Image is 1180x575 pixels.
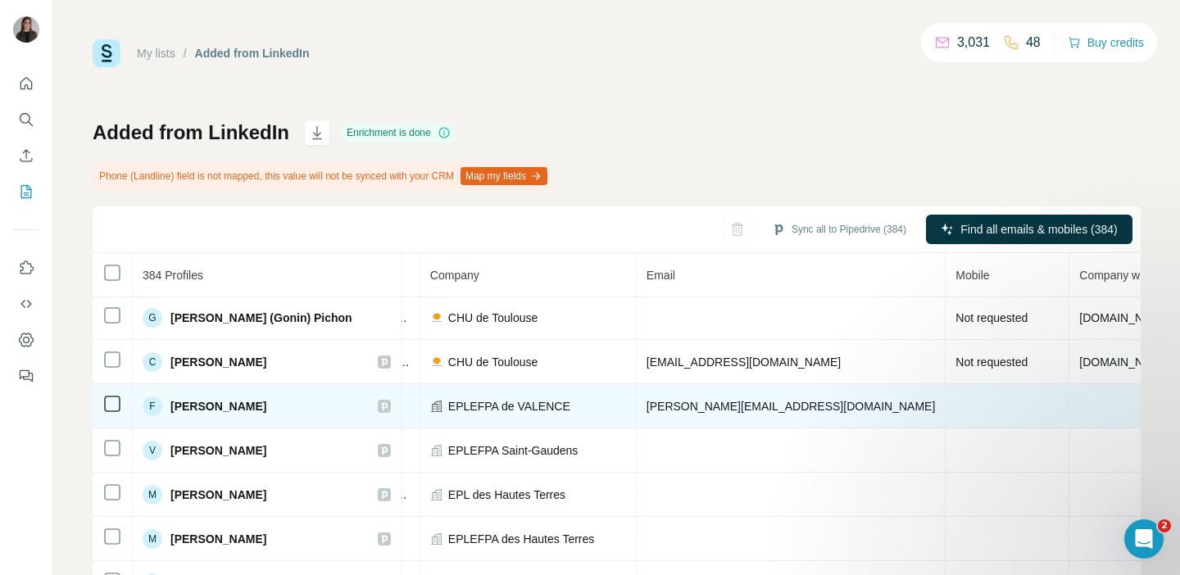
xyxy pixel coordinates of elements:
span: [PERSON_NAME] [170,442,266,459]
span: [PERSON_NAME] [170,487,266,503]
span: [PERSON_NAME][EMAIL_ADDRESS][DOMAIN_NAME] [647,400,935,413]
p: 3,031 [957,33,990,52]
span: EPLEFPA de VALENCE [448,398,570,414]
button: Buy credits [1068,31,1144,54]
span: [PERSON_NAME] [170,398,266,414]
span: Company website [1079,269,1170,282]
span: [EMAIL_ADDRESS][DOMAIN_NAME] [647,355,841,369]
button: Map my fields [461,167,547,185]
span: Not requested [955,311,1028,324]
button: Find all emails & mobiles (384) [926,215,1132,244]
span: EPLEFPA Saint-Gaudens [448,442,579,459]
button: Search [13,105,39,134]
button: Quick start [13,69,39,98]
span: 384 Profiles [143,269,203,282]
button: Use Surfe API [13,289,39,319]
img: company-logo [430,355,443,369]
span: Company [430,269,479,282]
span: Not requested [955,355,1028,369]
button: Dashboard [13,325,39,355]
img: company-logo [430,311,443,324]
span: [PERSON_NAME] [170,531,266,547]
a: My lists [137,47,175,60]
span: CHU de Toulouse [448,354,538,370]
div: C [143,352,162,372]
iframe: Intercom live chat [1124,519,1164,559]
button: Feedback [13,361,39,391]
img: Avatar [13,16,39,43]
span: 2 [1158,519,1171,532]
img: Surfe Logo [93,39,120,67]
button: Sync all to Pipedrive (384) [760,217,918,242]
span: [PERSON_NAME] [170,354,266,370]
div: Added from LinkedIn [195,45,310,61]
span: EPLEFPA des Hautes Terres [448,531,594,547]
span: Find all emails & mobiles (384) [960,221,1117,238]
button: Use Surfe on LinkedIn [13,253,39,283]
div: V [143,441,162,460]
span: [PERSON_NAME] (Gonin) Pichon [170,310,352,326]
div: M [143,485,162,505]
span: Mobile [955,269,989,282]
span: CHU de Toulouse [448,310,538,326]
button: Enrich CSV [13,141,39,170]
div: G [143,308,162,328]
span: EPL des Hautes Terres [448,487,565,503]
li: / [184,45,187,61]
span: [DOMAIN_NAME] [1079,311,1171,324]
div: Enrichment is done [342,123,456,143]
span: Email [647,269,675,282]
p: 48 [1026,33,1041,52]
h1: Added from LinkedIn [93,120,289,146]
button: My lists [13,177,39,206]
div: Phone (Landline) field is not mapped, this value will not be synced with your CRM [93,162,551,190]
div: F [143,396,162,416]
div: M [143,529,162,549]
span: [DOMAIN_NAME] [1079,355,1171,369]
